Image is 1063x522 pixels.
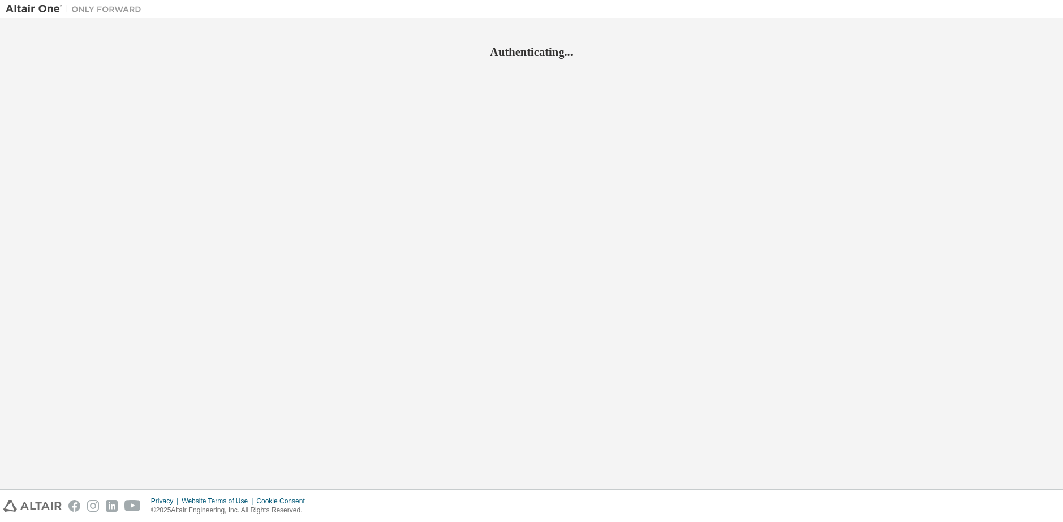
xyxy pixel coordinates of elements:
h2: Authenticating... [6,45,1057,59]
img: linkedin.svg [106,500,118,512]
div: Website Terms of Use [182,497,256,506]
img: altair_logo.svg [3,500,62,512]
img: Altair One [6,3,147,15]
img: instagram.svg [87,500,99,512]
p: © 2025 Altair Engineering, Inc. All Rights Reserved. [151,506,312,515]
div: Privacy [151,497,182,506]
img: youtube.svg [124,500,141,512]
img: facebook.svg [68,500,80,512]
div: Cookie Consent [256,497,311,506]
